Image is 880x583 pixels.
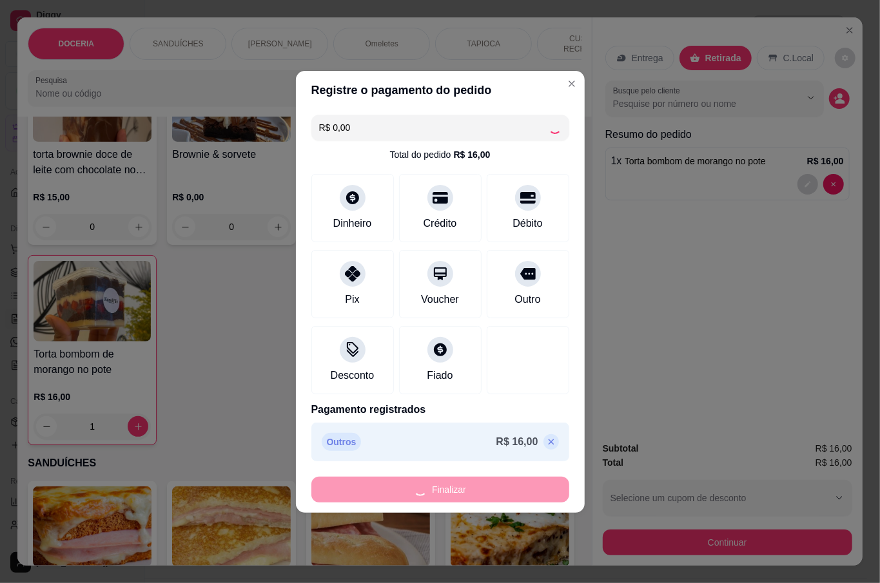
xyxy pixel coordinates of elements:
div: Outro [514,292,540,307]
p: R$ 16,00 [496,434,538,450]
p: Pagamento registrados [311,402,569,417]
div: Fiado [427,368,453,383]
div: Voucher [421,292,459,307]
div: Dinheiro [333,216,372,231]
div: R$ 16,00 [454,148,491,161]
div: Total do pedido [390,148,491,161]
div: Desconto [331,368,375,383]
header: Registre o pagamento do pedido [296,71,585,110]
div: Pix [345,292,359,307]
input: Ex.: hambúrguer de cordeiro [319,115,549,140]
p: Outros [322,433,362,451]
div: Débito [513,216,542,231]
div: Loading [549,121,562,134]
div: Crédito [424,216,457,231]
button: Close [562,73,582,94]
